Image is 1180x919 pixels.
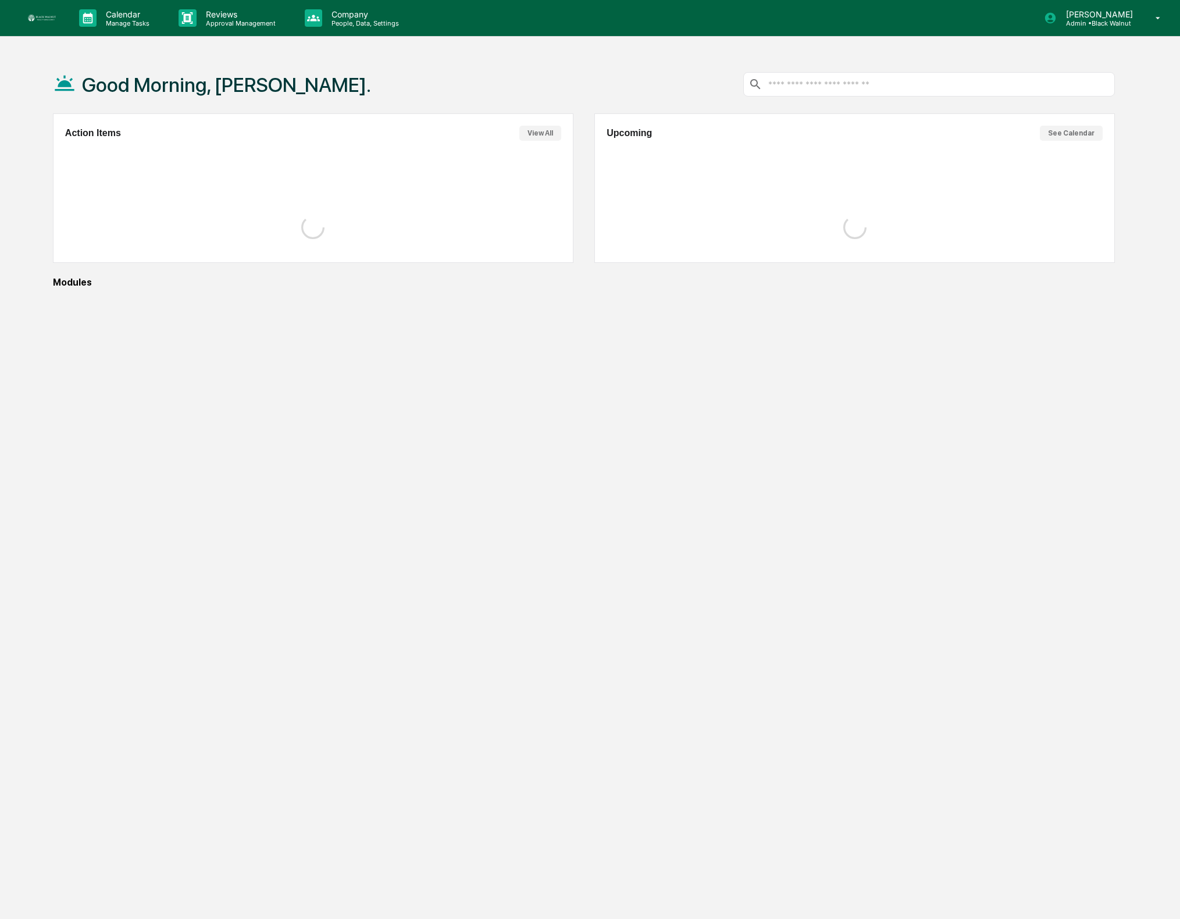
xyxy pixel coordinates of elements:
[28,15,56,22] img: logo
[1057,9,1139,19] p: [PERSON_NAME]
[197,19,281,27] p: Approval Management
[197,9,281,19] p: Reviews
[97,19,155,27] p: Manage Tasks
[519,126,561,141] button: View All
[65,128,121,138] h2: Action Items
[322,19,405,27] p: People, Data, Settings
[97,9,155,19] p: Calendar
[322,9,405,19] p: Company
[1040,126,1103,141] button: See Calendar
[82,73,371,97] h1: Good Morning, [PERSON_NAME].
[607,128,652,138] h2: Upcoming
[53,277,1115,288] div: Modules
[1057,19,1139,27] p: Admin • Black Walnut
